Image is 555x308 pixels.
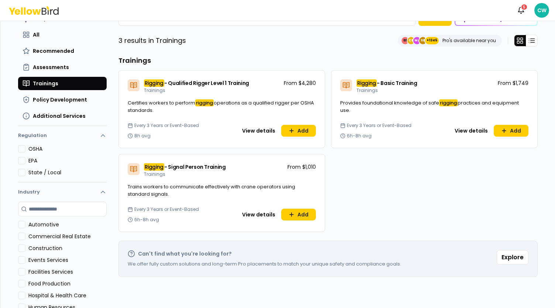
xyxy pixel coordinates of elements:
span: Policy Development [33,96,87,103]
label: Facilities Services [28,268,107,276]
span: +1345 [427,37,437,44]
span: CE [407,37,415,44]
button: Trainings [18,77,107,90]
span: Trains workers to communicate effectively with crane operators using standard signals. [128,183,295,198]
mark: Rigging [144,163,165,171]
label: OSHA [28,145,107,153]
span: Certifies workers to perform [128,99,195,106]
button: Add [494,125,528,137]
span: - Qualified Rigger Level 1 Training [164,79,249,87]
label: Hospital & Health Care [28,292,107,299]
p: From $1,749 [498,79,528,87]
span: 6h-8h avg [347,133,372,139]
p: From $4,280 [284,79,316,87]
p: Pro's available near you [442,38,496,44]
button: Regulation [18,129,107,145]
span: 8h avg [134,133,151,139]
button: Recommended [18,44,107,58]
label: State / Local [28,169,107,176]
span: - Basic Training [377,79,417,87]
label: EPA [28,157,107,164]
label: Food Production [28,280,107,287]
label: Commercial Real Estate [28,233,107,240]
label: Events Services [28,256,107,264]
h3: Trainings [118,55,538,66]
p: We offer fully custom solutions and long-term Pro placements to match your unique safety and comp... [128,260,401,268]
span: Every 3 Years or Event-Based [347,123,411,129]
span: All [33,31,39,38]
p: From $1,010 [287,163,316,171]
mark: Rigging [144,79,165,87]
label: Construction [28,244,107,252]
button: Add [281,125,316,137]
h2: Can't find what you're looking for? [138,250,232,257]
button: 5 [514,3,528,18]
button: View details [238,209,280,220]
mark: rigging [439,99,458,106]
span: SE [419,37,427,44]
div: Regulation [18,145,107,182]
span: Trainings [144,171,165,177]
span: Provides foundational knowledge of safe [340,99,439,106]
span: EE [401,37,409,44]
button: View details [450,125,492,137]
span: Trainings [144,87,165,93]
button: Policy Development [18,93,107,106]
span: Additional Services [33,112,86,120]
span: 6h-8h avg [134,217,159,223]
div: 5 [521,4,528,10]
button: All [18,28,107,41]
span: MJ [413,37,421,44]
span: Every 3 Years or Event-Based [134,123,199,129]
span: Trainings [33,80,58,87]
span: Recommended [33,47,74,55]
span: CW [534,3,549,18]
button: Assessments [18,61,107,74]
button: Industry [18,182,107,202]
button: Explore [497,250,528,265]
p: 3 results in Trainings [118,35,186,46]
button: View details [238,125,280,137]
span: practices and equipment use. [340,99,519,114]
span: Trainings [356,87,378,93]
span: - Signal Person Training [164,163,226,171]
mark: rigging [195,99,214,106]
span: operations as a qualified rigger per OSHA standards. [128,99,314,114]
mark: Rigging [356,79,377,87]
button: Additional Services [18,109,107,123]
span: Every 3 Years or Event-Based [134,206,199,212]
span: Assessments [33,64,69,71]
label: Automotive [28,221,107,228]
button: Add [281,209,316,220]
